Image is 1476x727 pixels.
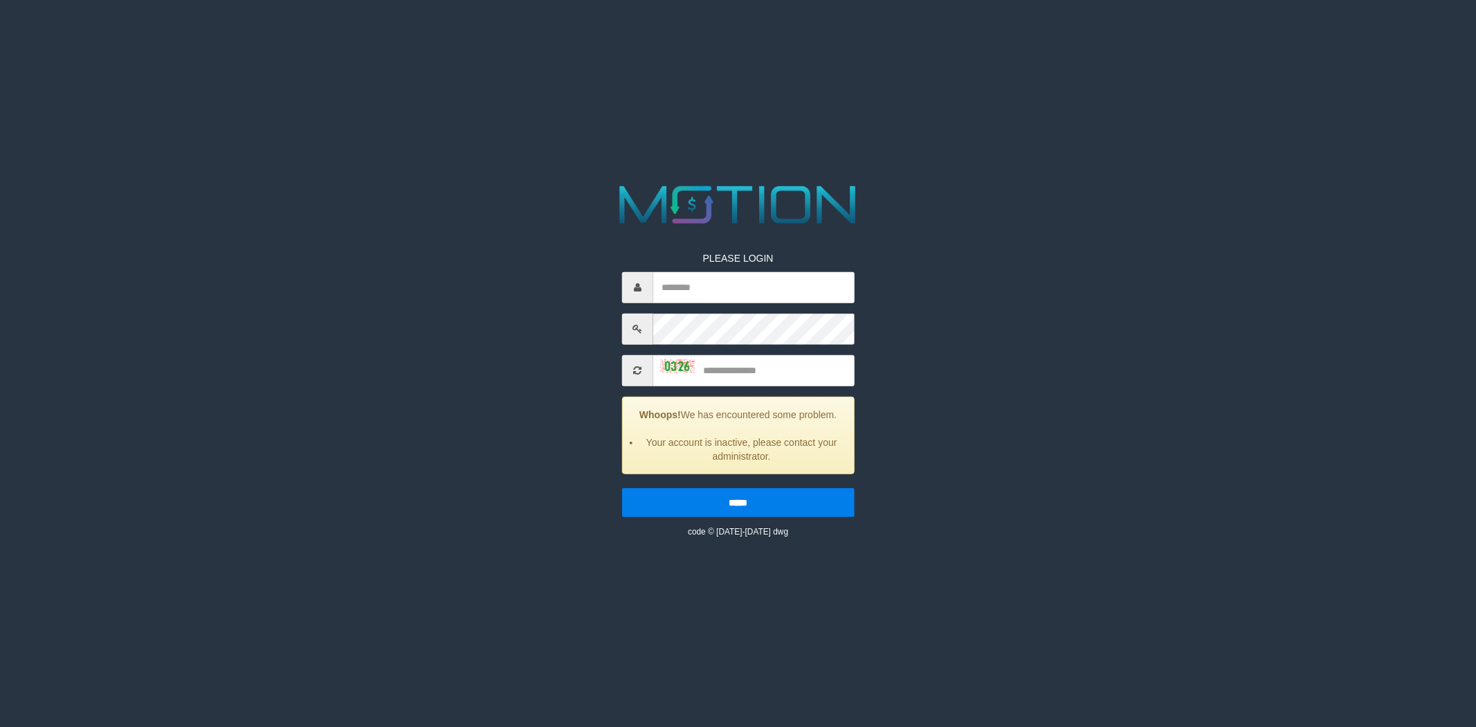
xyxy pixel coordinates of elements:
[622,396,855,474] div: We has encountered some problem.
[639,409,681,420] strong: Whoops!
[688,526,788,536] small: code © [DATE]-[DATE] dwg
[609,179,867,231] img: MOTION_logo.png
[622,251,855,264] p: PLEASE LOGIN
[640,435,844,463] li: Your account is inactive, please contact your administrator.
[660,359,695,373] img: captcha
